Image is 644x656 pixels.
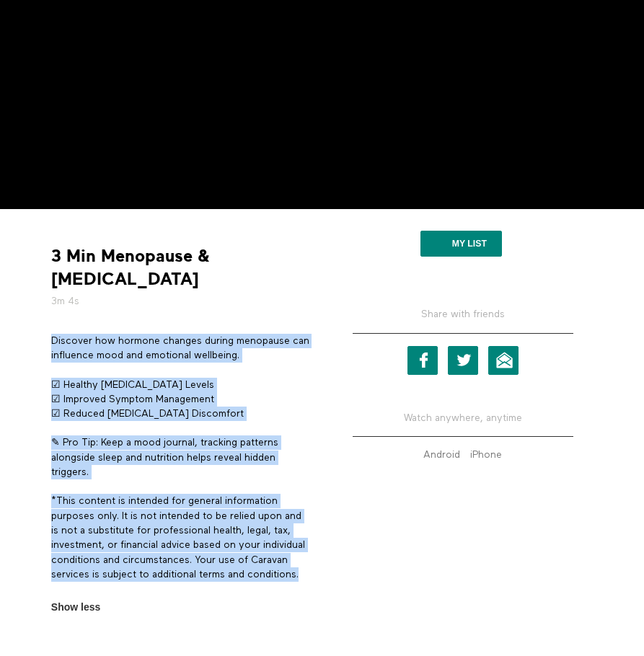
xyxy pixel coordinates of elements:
[51,494,312,582] p: *This content is intended for general information purposes only. It is not intended to be relied ...
[488,346,519,375] a: Email
[51,435,312,479] p: ✎ Pro Tip: Keep a mood journal, tracking patterns alongside sleep and nutrition helps reveal hidd...
[51,378,312,422] p: ☑ Healthy [MEDICAL_DATA] Levels ☑ Improved Symptom Management ☑ Reduced [MEDICAL_DATA] Discomfort
[448,346,478,375] a: Twitter
[407,346,438,375] a: Facebook
[51,294,312,309] h5: 3m 4s
[51,600,100,615] span: Show less
[420,450,464,460] a: Android
[467,450,506,460] a: iPhone
[423,450,460,460] strong: Android
[420,231,502,257] button: My list
[51,245,312,290] strong: 3 Min Menopause & [MEDICAL_DATA]
[470,450,502,460] strong: iPhone
[353,307,573,333] h5: Share with friends
[353,400,573,437] h5: Watch anywhere, anytime
[51,334,312,363] p: Discover how hormone changes during menopause can influence mood and emotional wellbeing.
